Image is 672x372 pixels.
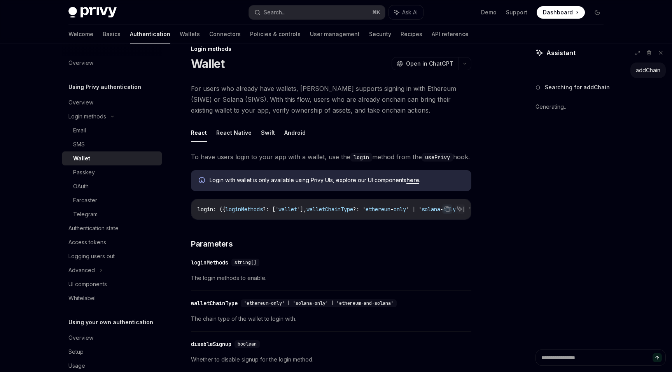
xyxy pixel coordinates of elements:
span: Login with wallet is only available using Privy UIs, explore our UI components . [210,176,464,184]
span: 'ethereum-only' | 'solana-only' | 'ethereum-and-solana' [244,300,394,306]
span: string[] [234,259,256,266]
button: React [191,123,207,142]
span: - [440,206,443,213]
a: Support [506,9,527,16]
a: OAuth [62,179,162,193]
a: Overview [62,96,162,110]
span: ⌘ K [372,9,380,16]
span: Parameters [191,238,233,249]
div: disableSignup [191,340,231,348]
a: Authentication [130,25,170,43]
button: Android [284,123,306,142]
button: Searching for addChain [535,83,666,91]
button: Ask AI [389,5,423,19]
a: Overview [62,331,162,345]
a: Recipes [401,25,422,43]
div: Overview [68,333,93,342]
a: Passkey [62,165,162,179]
span: ' | ' [406,206,422,213]
span: Ask AI [402,9,418,16]
span: Assistant [546,48,576,57]
a: Demo [481,9,497,16]
span: ethereum [366,206,390,213]
button: Open in ChatGPT [392,57,458,70]
span: To have users login to your app with a wallet, use the method from the hook. [191,151,471,162]
div: Wallet [73,154,90,163]
h5: Using Privy authentication [68,82,141,92]
button: Toggle dark mode [591,6,604,19]
div: UI components [68,280,107,289]
div: walletChainType [191,299,238,307]
div: Email [73,126,86,135]
a: Setup [62,345,162,359]
a: Wallets [180,25,200,43]
div: addChain [636,66,660,74]
span: The login methods to enable. [191,273,471,283]
div: Whitelabel [68,294,96,303]
div: OAuth [73,182,89,191]
div: Logging users out [68,252,115,261]
span: Open in ChatGPT [406,60,453,68]
div: Generating.. [535,97,666,117]
span: '], [297,206,306,213]
a: Authentication state [62,221,162,235]
div: Passkey [73,168,95,177]
a: Welcome [68,25,93,43]
span: loginMethods [226,206,263,213]
a: Telegram [62,207,162,221]
div: Telegram [73,210,98,219]
span: Whether to disable signup for the login method. [191,355,471,364]
a: User management [310,25,360,43]
span: only [394,206,406,213]
a: Security [369,25,391,43]
span: ?: [' [263,206,278,213]
button: Send message [653,353,662,362]
span: : ({ [213,206,226,213]
div: Login methods [191,45,471,53]
span: boolean [238,341,257,347]
button: Search...⌘K [249,5,385,19]
div: SMS [73,140,85,149]
button: Swift [261,123,275,142]
a: Overview [62,56,162,70]
button: Copy the contents from the code block [442,204,452,214]
span: walletChainType [306,206,353,213]
h1: Wallet [191,57,225,71]
span: login [198,206,213,213]
div: Login methods [68,112,106,121]
a: Email [62,123,162,137]
div: Overview [68,58,93,68]
a: API reference [432,25,469,43]
div: Search... [264,8,285,17]
span: The chain type of the wallet to login with. [191,314,471,323]
div: Farcaster [73,196,97,205]
span: wallet [278,206,297,213]
div: loginMethods [191,259,228,266]
div: Access tokens [68,238,106,247]
span: Searching for addChain [545,83,610,91]
span: For users who already have wallets, [PERSON_NAME] supports signing in with Ethereum (SIWE) or Sol... [191,83,471,116]
a: Basics [103,25,121,43]
a: Policies & controls [250,25,301,43]
div: Authentication state [68,224,119,233]
code: login [350,153,372,162]
a: Farcaster [62,193,162,207]
a: Logging users out [62,249,162,263]
svg: Info [199,177,206,185]
div: Setup [68,347,84,356]
div: Overview [68,98,93,107]
img: dark logo [68,7,117,18]
a: SMS [62,137,162,151]
div: Advanced [68,266,95,275]
h5: Using your own authentication [68,318,153,327]
button: React Native [216,123,252,142]
div: Usage [68,361,85,370]
a: here [406,177,419,184]
a: Connectors [209,25,241,43]
a: Wallet [62,151,162,165]
a: Dashboard [537,6,585,19]
span: solana [422,206,440,213]
span: ?: ' [353,206,366,213]
a: Whitelabel [62,291,162,305]
a: Access tokens [62,235,162,249]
